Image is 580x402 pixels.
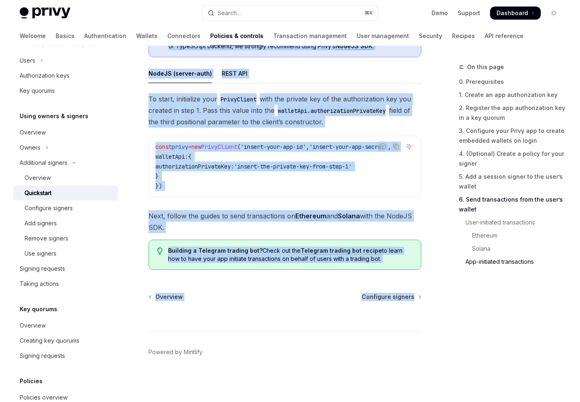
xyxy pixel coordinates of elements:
[210,26,263,46] a: Policies & controls
[459,193,567,216] a: 6. Send transactions from the user’s wallet
[335,43,373,50] a: NodeJS SDK
[547,7,560,20] button: Toggle dark mode
[155,143,172,150] span: const
[301,247,382,254] a: Telegram trading bot recipe
[459,88,567,101] a: 1. Create an app authorization key
[13,261,118,276] a: Signing requests
[222,64,247,83] div: REST API
[202,6,378,20] button: Open search
[13,155,118,170] button: Toggle Additional signers section
[13,186,118,200] a: Quickstart
[13,140,118,155] button: Toggle Owners section
[13,216,118,231] a: Add signers
[13,276,118,291] a: Taking actions
[20,56,35,65] div: Users
[13,53,118,68] button: Toggle Users section
[459,229,567,242] a: Ethereum
[13,83,118,98] a: Key quorums
[13,68,118,83] a: Authorization keys
[20,26,46,46] a: Welcome
[234,163,352,170] span: 'insert-the-private-key-from-step-1'
[136,26,157,46] a: Wallets
[20,336,79,346] div: Creating key quorums
[155,182,162,190] span: })
[20,351,65,361] div: Signing requests
[378,141,388,152] button: Report incorrect code
[467,62,504,72] span: On this page
[217,95,260,104] code: PrivyClient
[191,143,201,150] span: new
[148,93,421,128] span: To start, initialize your with the private key of the authorization key you created in step 1. Pa...
[168,247,263,254] strong: Building a Telegram trading bot?
[25,203,73,213] div: Configure signers
[20,7,70,19] img: light logo
[149,293,183,301] a: Overview
[357,26,409,46] a: User management
[459,147,567,170] a: 4. (Optional) Create a policy for your signer
[295,212,326,220] a: Ethereum
[20,111,88,121] h5: Using owners & signers
[201,143,237,150] span: PrivyClient
[56,26,74,46] a: Basics
[155,163,234,170] span: authorizationPrivateKey:
[20,158,67,168] div: Additional signers
[148,64,212,83] div: NodeJS (server-auth)
[364,10,373,16] span: ⌘ K
[25,218,57,228] div: Add signers
[25,173,51,183] div: Overview
[20,143,40,153] div: Owners
[490,7,541,20] a: Dashboard
[20,264,65,274] div: Signing requests
[20,279,59,289] div: Taking actions
[218,8,241,18] div: Search...
[155,293,183,301] span: Overview
[148,348,202,356] a: Powered by Mintlify
[452,26,475,46] a: Recipes
[362,293,420,301] a: Configure signers
[13,231,118,246] a: Remove signers
[459,242,567,255] a: Solana
[13,201,118,216] a: Configure signers
[404,141,414,152] button: Ask AI
[155,173,159,180] span: }
[237,143,241,150] span: (
[20,304,57,314] h5: Key quorums
[338,212,360,220] a: Solana
[20,71,70,81] div: Authorization keys
[13,171,118,185] a: Overview
[167,26,200,46] a: Connectors
[391,141,401,152] button: Copy the contents from the code block
[157,247,163,255] svg: Tip
[148,210,421,233] span: Next, follow the guides to send transactions on and with the NodeJS SDK.
[362,293,414,301] span: Configure signers
[13,246,118,261] a: Use signers
[20,86,55,96] div: Key quorums
[13,125,118,140] a: Overview
[497,9,528,17] span: Dashboard
[25,234,68,243] div: Remove signers
[459,216,567,229] a: User-initiated transactions
[273,26,347,46] a: Transaction management
[188,143,191,150] span: =
[459,170,567,193] a: 5. Add a session signer to the user’s wallet
[274,106,389,115] code: walletApi.authorizationPrivateKey
[20,376,43,386] h5: Policies
[241,143,306,150] span: 'insert-your-app-id'
[84,26,126,46] a: Authentication
[458,9,480,17] a: Support
[168,247,413,263] span: Check out the to learn how to have your app initiate transactions on behalf of users with a tradi...
[306,143,309,150] span: ,
[188,153,191,160] span: {
[20,128,46,137] div: Overview
[25,188,52,198] div: Quickstart
[459,75,567,88] a: 0. Prerequisites
[13,318,118,333] a: Overview
[459,124,567,147] a: 3. Configure your Privy app to create embedded wallets on login
[25,249,56,258] div: Use signers
[172,143,188,150] span: privy
[309,143,388,150] span: 'insert-your-app-secret'
[13,348,118,363] a: Signing requests
[485,26,524,46] a: API reference
[459,101,567,124] a: 2. Register the app authorization key in a key quorum
[459,255,567,268] a: App-initiated transactions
